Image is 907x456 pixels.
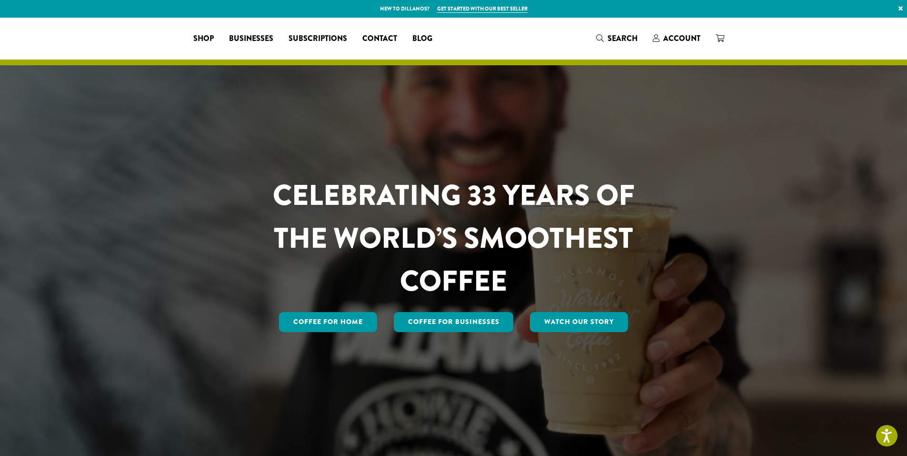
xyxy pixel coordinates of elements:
[412,33,432,45] span: Blog
[588,30,645,46] a: Search
[362,33,397,45] span: Contact
[193,33,214,45] span: Shop
[608,33,638,44] span: Search
[229,33,273,45] span: Businesses
[245,174,663,303] h1: CELEBRATING 33 YEARS OF THE WORLD’S SMOOTHEST COFFEE
[289,33,347,45] span: Subscriptions
[663,33,700,44] span: Account
[186,31,221,46] a: Shop
[279,312,377,332] a: Coffee for Home
[394,312,514,332] a: Coffee For Businesses
[530,312,628,332] a: Watch Our Story
[437,5,528,13] a: Get started with our best seller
